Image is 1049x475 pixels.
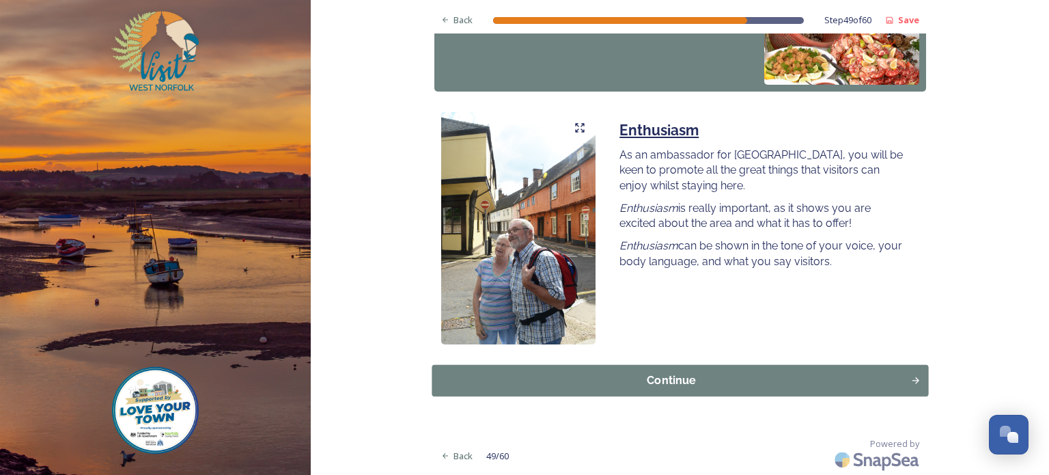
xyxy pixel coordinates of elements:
[453,14,473,27] span: Back
[432,364,928,396] button: Continue
[619,201,908,232] p: is really important, as it shows you are excited about the area and what it has to offer!
[486,450,509,463] span: 49 / 60
[989,415,1029,454] button: Open Chat
[870,437,919,450] span: Powered by
[619,122,699,139] u: Enthusiasm
[619,239,908,269] p: can be shown in the tone of your voice, your body language, and what you say visitors.
[898,14,919,26] strong: Save
[619,202,678,215] em: Enthusiasm
[453,450,473,463] span: Back
[824,14,871,27] span: Step 49 of 60
[619,239,678,252] em: Enthusiasm
[619,148,908,194] p: As an ambassador for [GEOGRAPHIC_DATA], you will be keen to promote all the great things that vis...
[439,372,903,388] div: Continue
